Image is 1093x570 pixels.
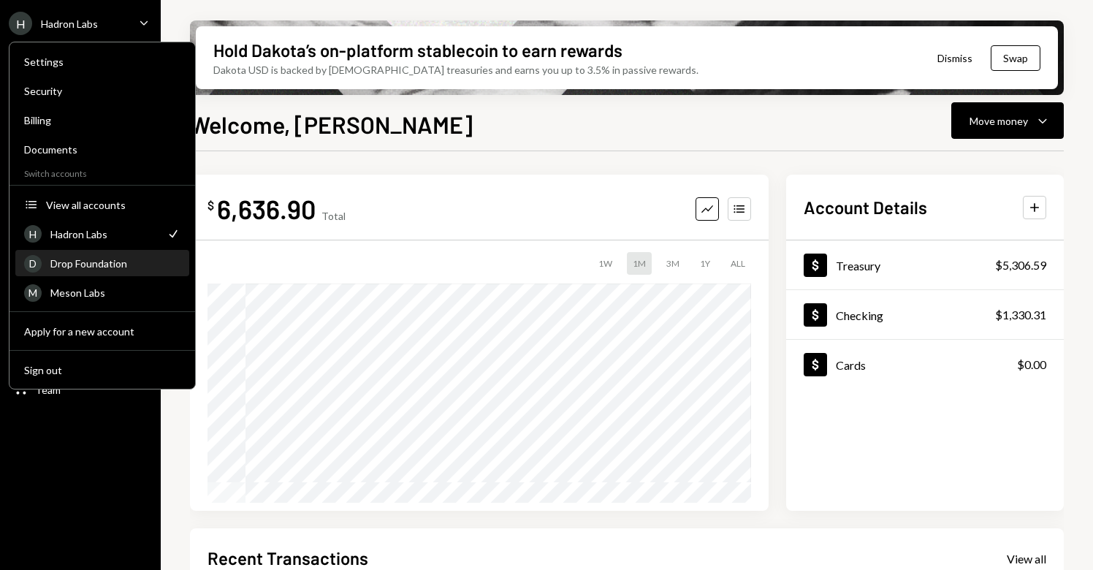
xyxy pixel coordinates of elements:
[1007,550,1046,566] a: View all
[836,259,880,273] div: Treasury
[41,18,98,30] div: Hadron Labs
[24,85,180,97] div: Security
[24,225,42,243] div: H
[15,107,189,133] a: Billing
[24,255,42,273] div: D
[15,250,189,276] a: DDrop Foundation
[593,252,618,275] div: 1W
[207,198,214,213] div: $
[694,252,716,275] div: 1Y
[804,195,927,219] h2: Account Details
[24,56,180,68] div: Settings
[50,257,180,270] div: Drop Foundation
[15,319,189,345] button: Apply for a new account
[50,228,157,240] div: Hadron Labs
[995,256,1046,274] div: $5,306.59
[725,252,751,275] div: ALL
[207,546,368,570] h2: Recent Transactions
[24,364,180,376] div: Sign out
[786,240,1064,289] a: Treasury$5,306.59
[9,12,32,35] div: H
[35,384,61,396] div: Team
[15,357,189,384] button: Sign out
[15,48,189,75] a: Settings
[24,143,180,156] div: Documents
[15,279,189,305] a: MMeson Labs
[786,290,1064,339] a: Checking$1,330.31
[1017,356,1046,373] div: $0.00
[15,192,189,218] button: View all accounts
[9,376,152,403] a: Team
[24,114,180,126] div: Billing
[627,252,652,275] div: 1M
[217,192,316,225] div: 6,636.90
[190,110,473,139] h1: Welcome, [PERSON_NAME]
[9,165,195,179] div: Switch accounts
[836,308,883,322] div: Checking
[50,286,180,299] div: Meson Labs
[24,325,180,338] div: Apply for a new account
[991,45,1040,71] button: Swap
[213,38,622,62] div: Hold Dakota’s on-platform stablecoin to earn rewards
[660,252,685,275] div: 3M
[970,113,1028,129] div: Move money
[995,306,1046,324] div: $1,330.31
[1007,552,1046,566] div: View all
[213,62,698,77] div: Dakota USD is backed by [DEMOGRAPHIC_DATA] treasuries and earns you up to 3.5% in passive rewards.
[951,102,1064,139] button: Move money
[15,77,189,104] a: Security
[321,210,346,222] div: Total
[786,340,1064,389] a: Cards$0.00
[24,284,42,302] div: M
[46,199,180,211] div: View all accounts
[15,136,189,162] a: Documents
[919,41,991,75] button: Dismiss
[836,358,866,372] div: Cards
